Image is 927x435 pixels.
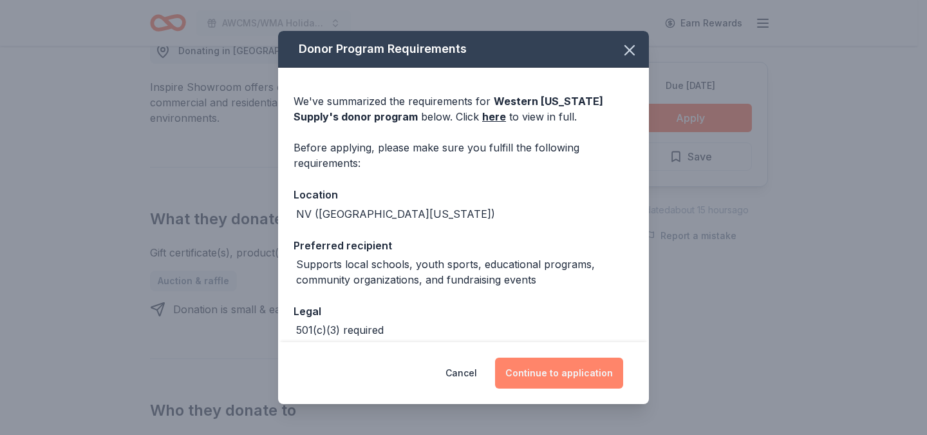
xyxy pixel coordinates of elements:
div: Location [294,186,633,203]
div: Before applying, please make sure you fulfill the following requirements: [294,140,633,171]
div: Donor Program Requirements [278,31,649,68]
a: here [482,109,506,124]
div: We've summarized the requirements for below. Click to view in full. [294,93,633,124]
button: Continue to application [495,358,623,389]
div: Legal [294,303,633,320]
button: Cancel [445,358,477,389]
div: NV ([GEOGRAPHIC_DATA][US_STATE]) [296,206,495,222]
div: Preferred recipient [294,237,633,254]
div: Supports local schools, youth sports, educational programs, community organizations, and fundrais... [296,256,633,287]
div: 501(c)(3) required [296,322,384,338]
